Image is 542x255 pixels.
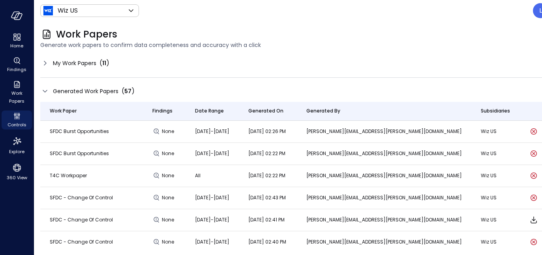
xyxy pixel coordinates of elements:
[122,86,135,96] div: ( )
[102,59,106,67] span: 11
[50,128,109,135] span: SFDC Burst Opportunities
[7,66,26,73] span: Findings
[248,238,286,245] span: [DATE] 02:40 PM
[124,87,131,95] span: 57
[539,6,542,15] p: L
[248,128,286,135] span: [DATE] 02:26 PM
[481,127,510,135] p: Wiz US
[50,107,77,115] span: Work Paper
[481,107,510,115] span: Subsidiaries
[50,216,113,223] span: SFDC - Change of control
[529,193,538,202] button: Work paper generation failed
[529,171,538,180] button: Work paper generation failed
[2,161,32,182] div: 360 View
[2,55,32,74] div: Findings
[58,6,78,15] p: Wiz US
[248,107,283,115] span: Generated On
[195,150,229,157] span: [DATE]-[DATE]
[248,150,285,157] span: [DATE] 02:22 PM
[195,194,229,201] span: [DATE]-[DATE]
[306,127,462,135] p: [PERSON_NAME][EMAIL_ADDRESS][PERSON_NAME][DOMAIN_NAME]
[162,150,176,157] span: None
[162,127,176,135] span: None
[529,149,538,158] button: Work paper generation failed
[53,87,118,96] span: Generated Work Papers
[50,194,113,201] span: SFDC - Change of control
[481,150,510,157] p: Wiz US
[7,174,27,182] span: 360 View
[5,89,29,105] span: Work Papers
[9,148,24,156] span: Explore
[2,111,32,129] div: Controls
[306,216,462,224] p: [PERSON_NAME][EMAIL_ADDRESS][PERSON_NAME][DOMAIN_NAME]
[481,238,510,246] p: Wiz US
[99,58,109,68] div: ( )
[248,194,286,201] span: [DATE] 02:43 PM
[2,134,32,156] div: Explore
[162,194,176,202] span: None
[481,172,510,180] p: Wiz US
[53,59,96,67] span: My Work Papers
[248,216,285,223] span: [DATE] 02:41 PM
[306,107,340,115] span: Generated By
[43,6,53,15] img: Icon
[152,107,173,115] span: Findings
[481,216,510,224] p: Wiz US
[50,150,109,157] span: SFDC Burst Opportunities
[2,32,32,51] div: Home
[529,127,538,136] button: Work paper generation failed
[2,79,32,106] div: Work Papers
[195,128,229,135] span: [DATE]-[DATE]
[50,238,113,245] span: SFDC - Change of control
[248,172,285,179] span: [DATE] 02:22 PM
[56,28,117,41] span: Work Papers
[10,42,23,50] span: Home
[8,121,26,129] span: Controls
[306,150,462,157] p: [PERSON_NAME][EMAIL_ADDRESS][PERSON_NAME][DOMAIN_NAME]
[195,216,229,223] span: [DATE]-[DATE]
[481,194,510,202] p: Wiz US
[162,172,176,180] span: None
[162,216,176,224] span: None
[306,194,462,202] p: [PERSON_NAME][EMAIL_ADDRESS][PERSON_NAME][DOMAIN_NAME]
[529,215,538,225] span: Download
[195,238,229,245] span: [DATE]-[DATE]
[50,172,87,179] span: T4C Workpaper
[195,172,201,179] span: All
[306,172,462,180] p: [PERSON_NAME][EMAIL_ADDRESS][PERSON_NAME][DOMAIN_NAME]
[162,238,176,246] span: None
[306,238,462,246] p: [PERSON_NAME][EMAIL_ADDRESS][PERSON_NAME][DOMAIN_NAME]
[195,107,224,115] span: Date Range
[529,237,538,247] button: Work paper generation failed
